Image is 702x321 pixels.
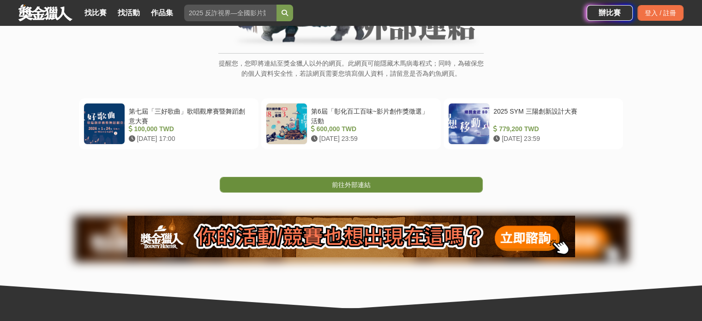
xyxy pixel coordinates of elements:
[220,177,483,193] a: 前往外部連結
[493,124,615,134] div: 779,200 TWD
[147,6,177,19] a: 作品集
[129,107,250,124] div: 第七屆「三好歌曲」歌唱觀摩賽暨舞蹈創意大賽
[218,58,484,88] p: 提醒您，您即將連結至獎金獵人以外的網頁。此網頁可能隱藏木馬病毒程式；同時，為確保您的個人資料安全性，若該網頁需要您填寫個人資料，請留意是否為釣魚網頁。
[184,5,276,21] input: 2025 反詐視界—全國影片競賽
[332,181,371,188] span: 前往外部連結
[444,98,623,149] a: 2025 SYM 三陽創新設計大賽 779,200 TWD [DATE] 23:59
[587,5,633,21] a: 辦比賽
[81,6,110,19] a: 找比賽
[311,134,432,144] div: [DATE] 23:59
[311,124,432,134] div: 600,000 TWD
[114,6,144,19] a: 找活動
[129,124,250,134] div: 100,000 TWD
[127,216,575,257] img: 905fc34d-8193-4fb2-a793-270a69788fd0.png
[311,107,432,124] div: 第6屆「彰化百工百味~影片創作獎徵選」活動
[637,5,684,21] div: 登入 / 註冊
[493,134,615,144] div: [DATE] 23:59
[493,107,615,124] div: 2025 SYM 三陽創新設計大賽
[261,98,441,149] a: 第6屆「彰化百工百味~影片創作獎徵選」活動 600,000 TWD [DATE] 23:59
[79,98,258,149] a: 第七屆「三好歌曲」歌唱觀摩賽暨舞蹈創意大賽 100,000 TWD [DATE] 17:00
[129,134,250,144] div: [DATE] 17:00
